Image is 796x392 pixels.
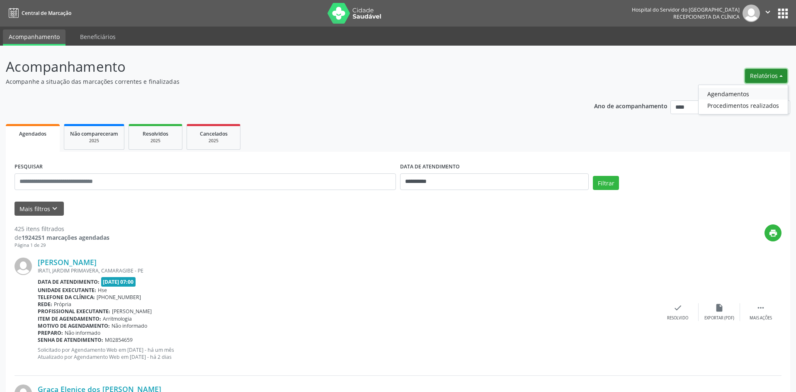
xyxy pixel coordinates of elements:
span: Agendados [19,130,46,137]
div: Página 1 de 29 [15,242,109,249]
p: Solicitado por Agendamento Web em [DATE] - há um mês Atualizado por Agendamento Web em [DATE] - h... [38,346,657,360]
span: Não compareceram [70,130,118,137]
i:  [763,7,772,17]
div: Resolvido [667,315,688,321]
span: M02854659 [105,336,133,343]
b: Preparo: [38,329,63,336]
b: Item de agendamento: [38,315,101,322]
div: IRATI, JARDIM PRIMAVERA, CAMARAGIBE - PE [38,267,657,274]
b: Senha de atendimento: [38,336,103,343]
span: Hse [98,287,107,294]
div: de [15,233,109,242]
a: Beneficiários [74,29,121,44]
p: Acompanhe a situação das marcações correntes e finalizadas [6,77,555,86]
p: Acompanhamento [6,56,555,77]
ul: Relatórios [698,85,788,114]
a: Procedimentos realizados [699,100,788,111]
span: Própria [54,301,71,308]
button: Relatórios [745,69,787,83]
span: Não informado [65,329,100,336]
b: Data de atendimento: [38,278,99,285]
i: check [673,303,682,312]
div: 2025 [70,138,118,144]
i:  [756,303,765,312]
div: 2025 [193,138,234,144]
b: Motivo de agendamento: [38,322,110,329]
span: Não informado [112,322,147,329]
i: keyboard_arrow_down [50,204,59,213]
div: 2025 [135,138,176,144]
label: DATA DE ATENDIMENTO [400,161,460,173]
button: Filtrar [593,176,619,190]
b: Profissional executante: [38,308,110,315]
div: Exportar (PDF) [704,315,734,321]
button:  [760,5,776,22]
span: Resolvidos [143,130,168,137]
a: [PERSON_NAME] [38,258,97,267]
span: Central de Marcação [22,10,71,17]
i: insert_drive_file [715,303,724,312]
div: Mais ações [750,315,772,321]
span: [PHONE_NUMBER] [97,294,141,301]
a: Acompanhamento [3,29,66,46]
img: img [15,258,32,275]
p: Ano de acompanhamento [594,100,667,111]
b: Rede: [38,301,52,308]
label: PESQUISAR [15,161,43,173]
a: Central de Marcação [6,6,71,20]
span: Arritmologia [103,315,132,322]
span: Cancelados [200,130,228,137]
span: [DATE] 07:00 [101,277,136,287]
button: Mais filtroskeyboard_arrow_down [15,202,64,216]
span: Recepcionista da clínica [673,13,740,20]
strong: 1924251 marcações agendadas [22,234,109,241]
i: print [769,229,778,238]
b: Telefone da clínica: [38,294,95,301]
b: Unidade executante: [38,287,96,294]
button: print [764,224,781,241]
img: img [743,5,760,22]
span: [PERSON_NAME] [112,308,152,315]
button: apps [776,6,790,21]
div: 425 itens filtrados [15,224,109,233]
div: Hospital do Servidor do [GEOGRAPHIC_DATA] [632,6,740,13]
a: Agendamentos [699,88,788,100]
